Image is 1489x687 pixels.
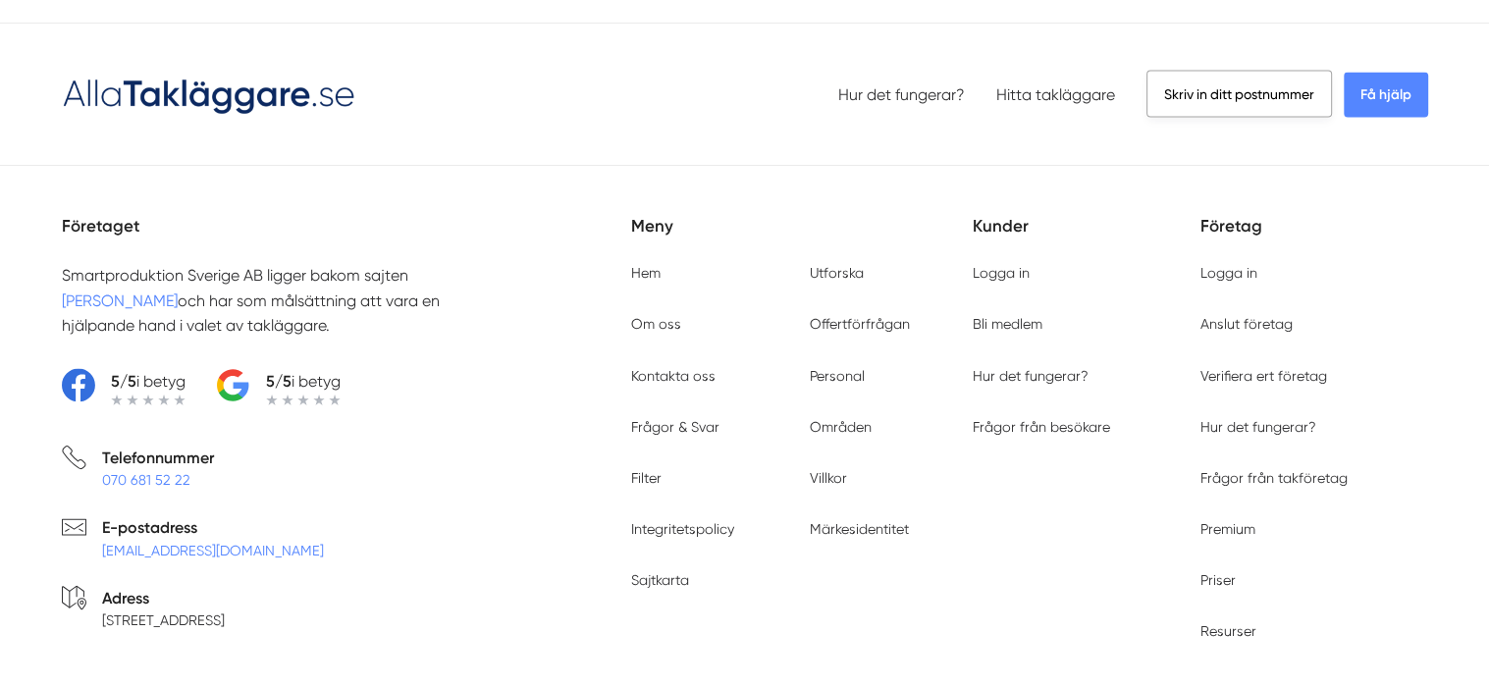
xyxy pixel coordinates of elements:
p: E-postadress [102,515,324,540]
p: Adress [102,586,225,610]
a: Villkor [810,470,847,486]
a: Logga in [1200,265,1257,281]
a: Områden [810,419,872,435]
strong: 5/5 [266,372,292,391]
a: Integritetspolicy [631,521,734,537]
a: Premium [1200,521,1255,537]
a: Offertförfrågan [810,316,910,332]
a: Resurser [1200,623,1256,639]
a: Frågor från besökare [973,419,1110,435]
a: [PERSON_NAME] [62,291,178,310]
a: 5/5i betyg [217,369,341,405]
a: 070 681 52 22 [102,472,190,488]
a: Hem [631,265,661,281]
h5: Meny [631,213,973,263]
a: Anslut företag [1200,316,1293,332]
h5: Företaget [62,213,631,263]
a: Sajtkarta [631,572,689,588]
a: Märkesidentitet [810,521,909,537]
p: i betyg [266,369,341,394]
p: i betyg [111,369,186,394]
a: Kontakta oss [631,368,716,384]
a: [EMAIL_ADDRESS][DOMAIN_NAME] [102,543,324,558]
span: Få hjälp [1344,73,1428,118]
svg: Telefon [62,446,86,470]
a: Personal [810,368,865,384]
p: [STREET_ADDRESS] [102,610,225,630]
h5: Företag [1200,213,1428,263]
a: Hitta takläggare [996,85,1115,104]
strong: 5/5 [111,372,136,391]
span: Skriv in ditt postnummer [1146,71,1332,118]
a: Priser [1200,572,1236,588]
a: Utforska [810,265,864,281]
a: Hur det fungerar? [973,368,1089,384]
a: Frågor från takföretag [1200,470,1348,486]
a: Frågor & Svar [631,419,719,435]
p: Smartproduktion Sverige AB ligger bakom sajten och har som målsättning att vara en hjälpande hand... [62,263,502,338]
p: Telefonnummer [102,446,214,470]
a: Logga in [973,265,1030,281]
a: Filter [631,470,662,486]
h5: Kunder [973,213,1200,263]
img: Logotyp Alla Takläggare [62,72,356,117]
a: Hur det fungerar? [1200,419,1316,435]
a: Om oss [631,316,681,332]
a: Hur det fungerar? [838,85,965,104]
a: 5/5i betyg [62,369,186,405]
a: Verifiera ert företag [1200,368,1327,384]
a: Bli medlem [973,316,1042,332]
